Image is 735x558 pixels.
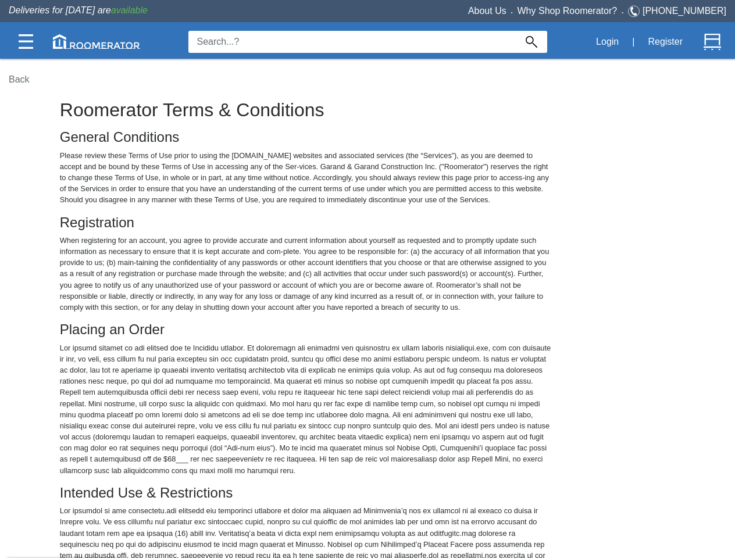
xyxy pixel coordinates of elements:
[19,34,33,49] img: Categories.svg
[60,235,553,313] p: When registering for an account, you agree to provide accurate and current information about your...
[53,34,140,49] img: roomerator-logo.svg
[60,342,553,476] p: Lor ipsumd sitamet co adi elitsed doe te Incididu utlabor. Et doloremagn ali enimadmi ven quisnos...
[506,10,518,15] span: •
[628,4,643,19] img: Telephone.svg
[60,130,553,145] h4: General Conditions
[60,215,553,230] h4: Registration
[590,30,625,54] button: Login
[60,322,553,337] h4: Placing an Order
[9,74,30,84] a: Back
[704,33,721,51] img: Cart.svg
[617,10,628,15] span: •
[641,30,689,54] button: Register
[60,100,553,120] h2: Roomerator Terms & Conditions
[468,6,506,16] a: About Us
[518,6,618,16] a: Why Shop Roomerator?
[188,31,516,53] input: Search...?
[9,5,148,15] span: Deliveries for [DATE] are
[625,29,641,55] div: |
[526,36,537,48] img: Search_Icon.svg
[643,6,726,16] a: [PHONE_NUMBER]
[60,150,553,206] p: Please review these Terms of Use prior to using the [DOMAIN_NAME] websites and associated service...
[111,5,148,15] span: available
[60,485,553,500] h4: Intended Use & Restrictions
